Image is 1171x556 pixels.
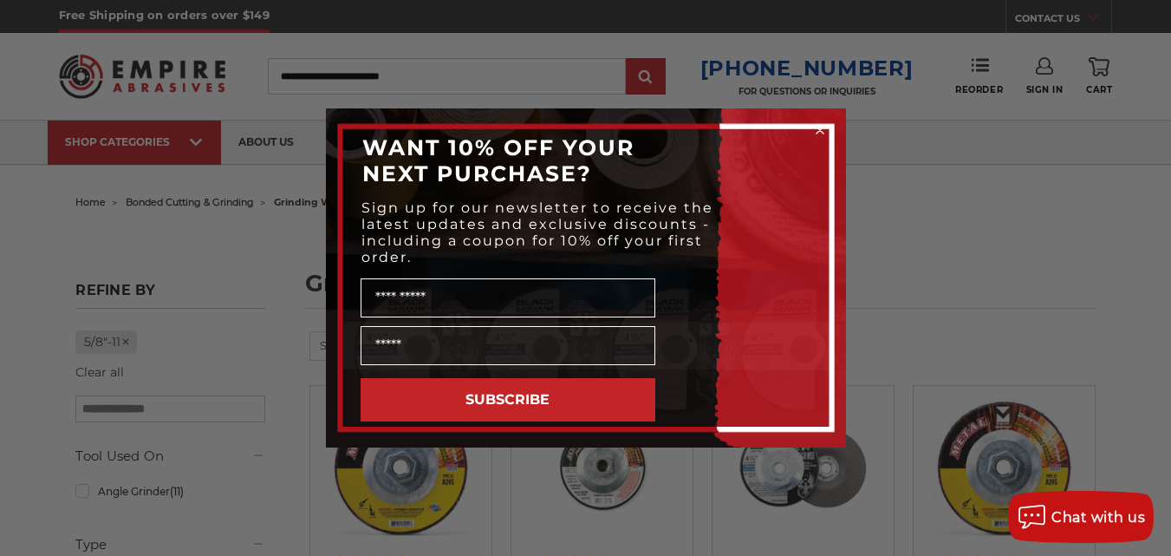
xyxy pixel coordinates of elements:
[361,326,655,365] input: Email
[1008,491,1154,543] button: Chat with us
[361,200,713,265] span: Sign up for our newsletter to receive the latest updates and exclusive discounts - including a co...
[361,378,655,422] button: SUBSCRIBE
[811,121,829,139] button: Close dialog
[362,134,634,186] span: WANT 10% OFF YOUR NEXT PURCHASE?
[1051,509,1145,526] span: Chat with us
